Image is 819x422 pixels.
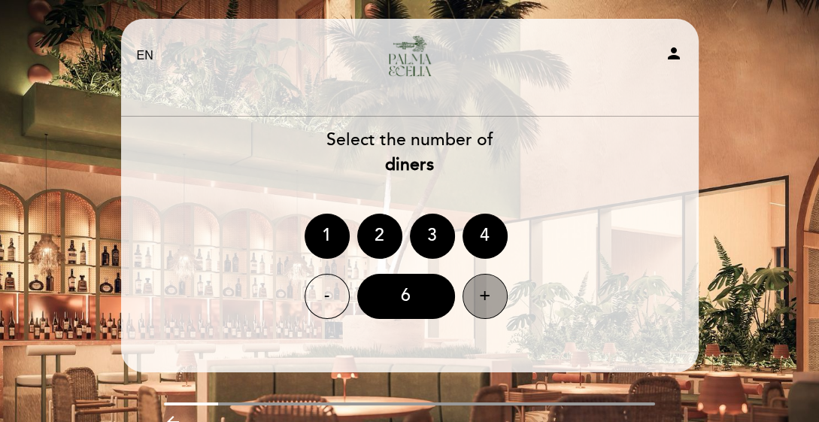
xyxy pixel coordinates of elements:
div: 2 [357,214,402,259]
div: - [305,274,350,319]
button: person [665,44,683,68]
div: 6 [357,274,455,319]
a: Palma y [PERSON_NAME] [316,35,504,77]
div: 3 [410,214,455,259]
div: Select the number of [120,128,699,178]
div: 1 [305,214,350,259]
i: person [665,44,683,62]
div: + [463,274,508,319]
b: diners [385,154,434,175]
div: 4 [463,214,508,259]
